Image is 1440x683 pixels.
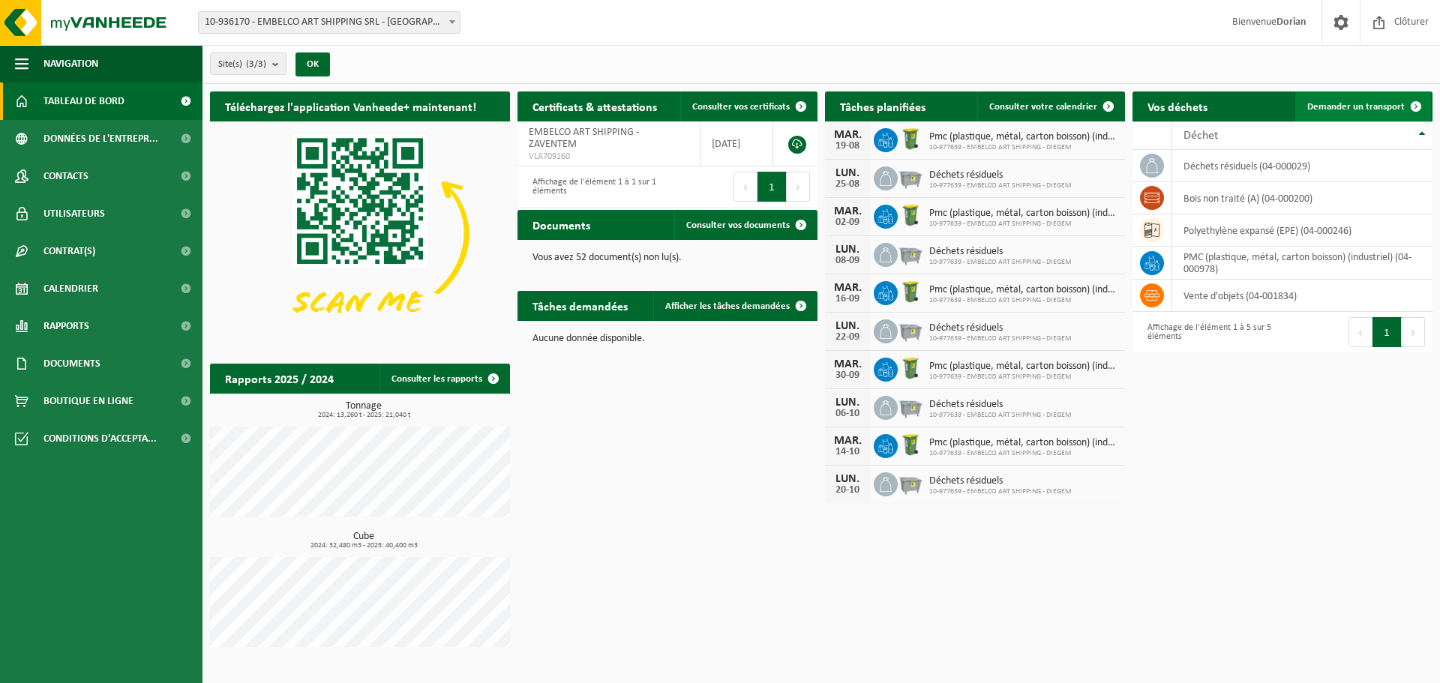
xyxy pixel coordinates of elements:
span: Rapports [43,307,89,345]
img: WB-0240-HPE-GN-50 [898,355,923,381]
td: déchets résiduels (04-000029) [1172,150,1432,182]
div: 25-08 [832,179,862,190]
span: Contacts [43,157,88,195]
count: (3/3) [246,59,266,69]
img: WB-2500-GAL-GY-01 [898,164,923,190]
div: 22-09 [832,332,862,343]
img: WB-0240-HPE-GN-50 [898,432,923,457]
span: 10-977639 - EMBELCO ART SHIPPING - DIEGEM [929,487,1072,496]
span: Pmc (plastique, métal, carton boisson) (industriel) [929,208,1117,220]
span: 10-977639 - EMBELCO ART SHIPPING - DIEGEM [929,296,1117,305]
td: vente d'objets (04-001834) [1172,280,1432,312]
span: Conditions d'accepta... [43,420,157,457]
span: 10-977639 - EMBELCO ART SHIPPING - DIEGEM [929,373,1117,382]
div: LUN. [832,167,862,179]
h2: Tâches planifiées [825,91,940,121]
div: 14-10 [832,447,862,457]
span: 10-936170 - EMBELCO ART SHIPPING SRL - ETTERBEEK [198,11,460,34]
span: Consulter votre calendrier [989,102,1097,112]
div: LUN. [832,473,862,485]
span: 10-977639 - EMBELCO ART SHIPPING - DIEGEM [929,258,1072,267]
span: 10-977639 - EMBELCO ART SHIPPING - DIEGEM [929,449,1117,458]
a: Consulter votre calendrier [977,91,1123,121]
p: Vous avez 52 document(s) non lu(s). [532,253,802,263]
h2: Vos déchets [1132,91,1222,121]
span: Déchets résiduels [929,399,1072,411]
h2: Rapports 2025 / 2024 [210,364,349,393]
div: Affichage de l'élément 1 à 5 sur 5 éléments [1140,316,1275,349]
button: Previous [1348,317,1372,347]
img: WB-2500-GAL-GY-01 [898,317,923,343]
span: Pmc (plastique, métal, carton boisson) (industriel) [929,361,1117,373]
div: Affichage de l'élément 1 à 1 sur 1 éléments [525,170,660,203]
div: 19-08 [832,141,862,151]
h2: Tâches demandées [517,291,643,320]
button: 1 [1372,317,1402,347]
span: Consulter vos certificats [692,102,790,112]
span: 2024: 32,480 m3 - 2025: 40,400 m3 [217,542,510,550]
h3: Cube [217,532,510,550]
div: MAR. [832,129,862,141]
span: VLA709160 [529,151,688,163]
span: Déchets résiduels [929,169,1072,181]
span: Documents [43,345,100,382]
img: WB-0240-HPE-GN-50 [898,126,923,151]
div: LUN. [832,244,862,256]
span: 10-936170 - EMBELCO ART SHIPPING SRL - ETTERBEEK [199,12,460,33]
span: 2024: 13,260 t - 2025: 21,040 t [217,412,510,419]
p: Aucune donnée disponible. [532,334,802,344]
span: Consulter vos documents [686,220,790,230]
a: Demander un transport [1295,91,1431,121]
span: Pmc (plastique, métal, carton boisson) (industriel) [929,437,1117,449]
strong: Dorian [1276,16,1306,28]
div: 16-09 [832,294,862,304]
img: Download de VHEPlus App [210,121,510,346]
span: Déchet [1183,130,1218,142]
span: Déchets résiduels [929,322,1072,334]
span: Données de l'entrepr... [43,120,158,157]
h2: Téléchargez l'application Vanheede+ maintenant! [210,91,491,121]
div: LUN. [832,320,862,332]
button: 1 [757,172,787,202]
span: Afficher les tâches demandées [665,301,790,311]
span: 10-977639 - EMBELCO ART SHIPPING - DIEGEM [929,411,1072,420]
h3: Tonnage [217,401,510,419]
button: Next [787,172,810,202]
div: 06-10 [832,409,862,419]
td: PMC (plastique, métal, carton boisson) (industriel) (04-000978) [1172,247,1432,280]
td: bois non traité (A) (04-000200) [1172,182,1432,214]
div: LUN. [832,397,862,409]
span: EMBELCO ART SHIPPING - ZAVENTEM [529,127,639,150]
button: OK [295,52,330,76]
span: Boutique en ligne [43,382,133,420]
div: MAR. [832,282,862,294]
span: Navigation [43,45,98,82]
span: Contrat(s) [43,232,95,270]
button: Previous [733,172,757,202]
td: [DATE] [700,121,773,166]
span: Tableau de bord [43,82,124,120]
span: Déchets résiduels [929,246,1072,258]
a: Afficher les tâches demandées [653,291,816,321]
span: Pmc (plastique, métal, carton boisson) (industriel) [929,131,1117,143]
img: WB-2500-GAL-GY-01 [898,394,923,419]
span: Utilisateurs [43,195,105,232]
span: 10-977639 - EMBELCO ART SHIPPING - DIEGEM [929,334,1072,343]
h2: Documents [517,210,605,239]
span: Pmc (plastique, métal, carton boisson) (industriel) [929,284,1117,296]
div: MAR. [832,435,862,447]
span: Site(s) [218,53,266,76]
img: WB-0240-HPE-GN-50 [898,279,923,304]
h2: Certificats & attestations [517,91,672,121]
span: 10-977639 - EMBELCO ART SHIPPING - DIEGEM [929,181,1072,190]
div: 08-09 [832,256,862,266]
a: Consulter les rapports [379,364,508,394]
img: WB-2500-GAL-GY-01 [898,241,923,266]
img: WB-0240-HPE-GN-50 [898,202,923,228]
div: 20-10 [832,485,862,496]
span: Demander un transport [1307,102,1405,112]
a: Consulter vos documents [674,210,816,240]
span: 10-977639 - EMBELCO ART SHIPPING - DIEGEM [929,143,1117,152]
td: polyethylène expansé (EPE) (04-000246) [1172,214,1432,247]
div: 30-09 [832,370,862,381]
